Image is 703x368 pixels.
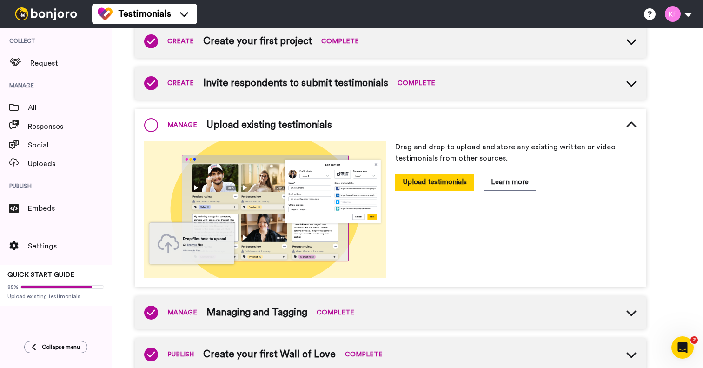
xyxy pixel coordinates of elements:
[28,102,112,114] span: All
[167,79,194,88] span: CREATE
[321,37,359,46] span: COMPLETE
[167,37,194,46] span: CREATE
[7,283,19,291] span: 85%
[484,174,536,190] button: Learn more
[7,272,74,278] span: QUICK START GUIDE
[345,350,383,359] span: COMPLETE
[28,140,112,151] span: Social
[203,348,336,361] span: Create your first Wall of Love
[28,241,112,252] span: Settings
[317,308,354,317] span: COMPLETE
[11,7,81,20] img: bj-logo-header-white.svg
[398,79,435,88] span: COMPLETE
[118,7,171,20] span: Testimonials
[28,203,112,214] span: Embeds
[671,336,694,359] iframe: Intercom live chat
[98,7,113,21] img: tm-color.svg
[28,158,112,169] span: Uploads
[395,141,637,164] p: Drag and drop to upload and store any existing written or video testimonials from other sources.
[203,76,388,90] span: Invite respondents to submit testimonials
[24,341,87,353] button: Collapse menu
[206,118,332,132] span: Upload existing testimonials
[28,121,112,132] span: Responses
[167,120,197,130] span: MANAGE
[42,343,80,351] span: Collapse menu
[203,34,312,48] span: Create your first project
[690,336,698,344] span: 2
[167,308,197,317] span: MANAGE
[144,141,386,278] img: 4a9e73a18bff383a38bab373c66e12b8.png
[206,306,307,320] span: Managing and Tagging
[167,350,194,359] span: PUBLISH
[7,293,104,300] span: Upload existing testimonials
[30,58,112,69] span: Request
[395,174,474,190] button: Upload testimonials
